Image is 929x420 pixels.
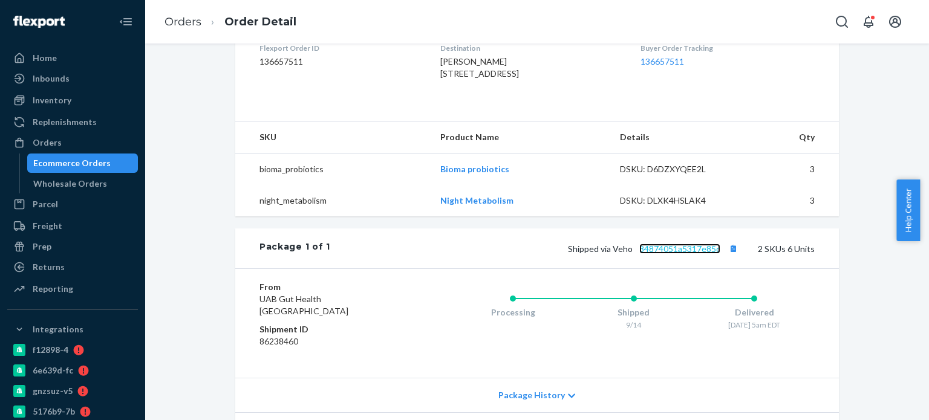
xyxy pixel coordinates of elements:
div: Reporting [33,283,73,295]
a: Freight [7,216,138,236]
div: Ecommerce Orders [33,157,111,169]
dt: Shipment ID [259,323,404,335]
div: Home [33,52,57,64]
a: Replenishments [7,112,138,132]
div: 2 SKUs 6 Units [330,241,815,256]
div: Inventory [33,94,71,106]
div: gnzsuz-v5 [33,385,73,397]
button: Open Search Box [830,10,854,34]
a: Inventory [7,91,138,110]
div: 6e639d-fc [33,364,73,376]
dt: Buyer Order Tracking [641,43,815,53]
div: DSKU: DLXK4HSLAK4 [620,195,734,207]
a: Bioma probiotics [440,164,509,174]
dt: From [259,281,404,293]
div: Freight [33,220,62,232]
a: Home [7,48,138,68]
div: Shipped [573,306,694,318]
td: 3 [743,185,839,216]
a: Prep [7,237,138,256]
span: [PERSON_NAME] [STREET_ADDRESS] [440,56,519,79]
a: Reporting [7,279,138,299]
th: Product Name [431,121,610,153]
a: gnzsuz-v5 [7,381,138,401]
div: [DATE] 5am EDT [694,320,815,330]
dt: Flexport Order ID [259,43,421,53]
div: Integrations [33,323,83,335]
button: Close Navigation [114,10,138,34]
th: Qty [743,121,839,153]
span: UAB Gut Health [GEOGRAPHIC_DATA] [259,294,348,316]
a: 84874051a5317e85c [639,244,720,254]
a: Wholesale Orders [27,174,139,193]
div: Parcel [33,198,58,210]
img: Flexport logo [13,16,65,28]
button: Open account menu [883,10,907,34]
div: Wholesale Orders [33,178,107,190]
a: Parcel [7,195,138,214]
div: Inbounds [33,73,70,85]
span: Package History [498,389,565,401]
ol: breadcrumbs [155,4,306,40]
div: Package 1 of 1 [259,241,330,256]
dd: 136657511 [259,56,421,68]
td: night_metabolism [235,185,431,216]
th: SKU [235,121,431,153]
a: Orders [165,15,201,28]
div: Returns [33,261,65,273]
span: Shipped via Veho [568,244,741,254]
a: Ecommerce Orders [27,153,139,173]
div: f12898-4 [33,344,68,356]
div: Orders [33,137,62,149]
div: Prep [33,241,51,253]
div: Processing [452,306,573,318]
td: 3 [743,153,839,185]
a: Night Metabolism [440,195,513,205]
a: 136657511 [641,56,684,66]
div: Delivered [694,306,815,318]
a: Returns [7,257,138,277]
a: Inbounds [7,69,138,88]
div: 5176b9-7b [33,405,75,418]
button: Integrations [7,320,138,339]
div: 9/14 [573,320,694,330]
a: f12898-4 [7,340,138,360]
div: DSKU: D6DZXYQEE2L [620,163,734,175]
a: Order Detail [224,15,296,28]
a: 6e639d-fc [7,361,138,380]
td: bioma_probiotics [235,153,431,185]
button: Open notifications [856,10,881,34]
div: Replenishments [33,116,97,128]
a: Orders [7,133,138,152]
button: Copy tracking number [725,241,741,256]
dt: Destination [440,43,621,53]
dd: 86238460 [259,335,404,347]
button: Help Center [896,179,920,241]
th: Details [610,121,743,153]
